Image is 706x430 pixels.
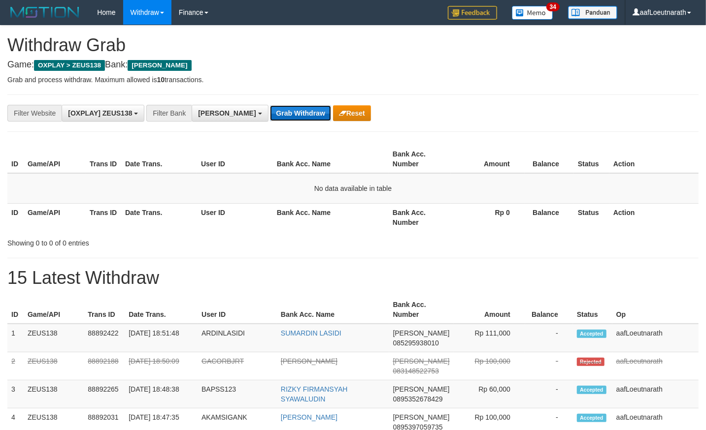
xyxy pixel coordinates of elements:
td: aafLoeutnarath [612,352,699,380]
img: Button%20Memo.svg [512,6,553,20]
th: Date Trans. [125,296,198,324]
th: Game/API [24,296,84,324]
span: Accepted [577,330,606,338]
th: Status [573,296,612,324]
th: Bank Acc. Number [389,145,451,173]
th: User ID [197,203,273,231]
td: [DATE] 18:50:09 [125,352,198,380]
span: [PERSON_NAME] [393,329,450,337]
th: Balance [525,203,574,231]
td: [DATE] 18:51:48 [125,324,198,352]
th: Bank Acc. Number [389,296,454,324]
a: SUMARDIN LASIDI [281,329,341,337]
div: Filter Website [7,105,62,122]
span: Copy 085295938010 to clipboard [393,339,439,347]
th: Status [574,203,609,231]
td: 1 [7,324,24,352]
div: Showing 0 to 0 of 0 entries [7,234,287,248]
a: RIZKY FIRMANSYAH SYAWALUDIN [281,385,348,403]
th: Trans ID [86,145,121,173]
span: [PERSON_NAME] [198,109,256,117]
img: panduan.png [568,6,617,19]
td: 2 [7,352,24,380]
td: aafLoeutnarath [612,380,699,408]
td: - [525,352,573,380]
th: Trans ID [84,296,125,324]
th: Balance [525,296,573,324]
th: Rp 0 [451,203,525,231]
h1: Withdraw Grab [7,35,699,55]
td: 88892188 [84,352,125,380]
td: 88892422 [84,324,125,352]
div: Filter Bank [146,105,192,122]
span: [PERSON_NAME] [393,413,450,421]
button: [OXPLAY] ZEUS138 [62,105,144,122]
a: [PERSON_NAME] [281,413,337,421]
th: ID [7,296,24,324]
th: Amount [451,145,525,173]
th: Action [609,145,699,173]
button: [PERSON_NAME] [192,105,268,122]
span: [PERSON_NAME] [128,60,191,71]
span: [OXPLAY] ZEUS138 [68,109,132,117]
span: 34 [546,2,560,11]
span: Accepted [577,414,606,422]
th: Action [609,203,699,231]
td: Rp 111,000 [454,324,525,352]
td: No data available in table [7,173,699,204]
td: aafLoeutnarath [612,324,699,352]
td: ZEUS138 [24,352,84,380]
td: ZEUS138 [24,380,84,408]
td: BAPSS123 [198,380,277,408]
a: [PERSON_NAME] [281,357,337,365]
td: ARDINLASIDI [198,324,277,352]
span: [PERSON_NAME] [393,385,450,393]
td: ZEUS138 [24,324,84,352]
span: Rejected [577,358,605,366]
span: Copy 083148522753 to clipboard [393,367,439,375]
th: Game/API [24,145,86,173]
th: ID [7,203,24,231]
th: Op [612,296,699,324]
td: Rp 60,000 [454,380,525,408]
th: Bank Acc. Number [389,203,451,231]
strong: 10 [157,76,165,84]
th: Date Trans. [121,203,197,231]
img: MOTION_logo.png [7,5,82,20]
img: Feedback.jpg [448,6,497,20]
span: Copy 0895352678429 to clipboard [393,395,443,403]
th: Bank Acc. Name [277,296,389,324]
th: Trans ID [86,203,121,231]
th: Bank Acc. Name [273,145,389,173]
th: User ID [198,296,277,324]
button: Reset [333,105,371,121]
th: Status [574,145,609,173]
td: 3 [7,380,24,408]
td: [DATE] 18:48:38 [125,380,198,408]
span: OXPLAY > ZEUS138 [34,60,105,71]
p: Grab and process withdraw. Maximum allowed is transactions. [7,75,699,85]
th: Date Trans. [121,145,197,173]
button: Grab Withdraw [270,105,331,121]
th: Game/API [24,203,86,231]
th: ID [7,145,24,173]
td: - [525,324,573,352]
th: User ID [197,145,273,173]
td: - [525,380,573,408]
h1: 15 Latest Withdraw [7,268,699,288]
span: Accepted [577,386,606,394]
td: Rp 100,000 [454,352,525,380]
th: Amount [454,296,525,324]
td: GACORBJRT [198,352,277,380]
th: Bank Acc. Name [273,203,389,231]
span: [PERSON_NAME] [393,357,450,365]
h4: Game: Bank: [7,60,699,70]
td: 88892265 [84,380,125,408]
th: Balance [525,145,574,173]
